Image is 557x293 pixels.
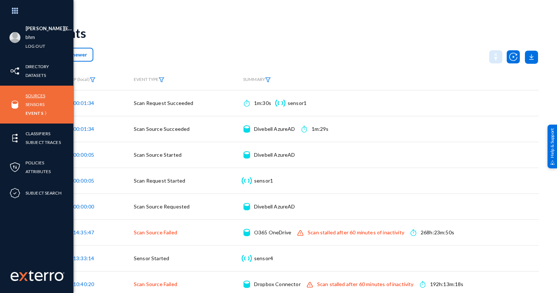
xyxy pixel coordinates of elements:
[73,100,94,106] span: 00:01:34
[9,99,20,110] img: icon-sources.svg
[9,188,20,199] img: icon-compliance.svg
[244,203,250,210] img: icon-source.svg
[134,229,177,235] span: Scan Source Failed
[134,177,185,184] span: Scan Request Started
[73,281,94,287] span: 10:40:20
[26,159,44,167] a: Policies
[90,77,96,82] img: icon-filter.svg
[254,229,291,236] div: O365 OneDrive
[254,125,295,133] div: Divebell AzureAD
[134,203,190,210] span: Scan Source Requested
[550,160,555,165] img: help_support.svg
[244,99,249,107] img: icon-time.svg
[9,162,20,173] img: icon-policies.svg
[134,152,182,158] span: Scan Source Started
[159,77,164,82] img: icon-filter.svg
[9,66,20,77] img: icon-inventory.svg
[317,281,414,288] div: Scan stalled after 60 minutes of inactivity
[241,255,253,262] img: icon-sensor.svg
[410,229,416,236] img: icon-time.svg
[19,272,28,281] img: exterro-logo.svg
[312,125,329,133] div: 1m:29s
[73,229,94,235] span: 14:35:47
[73,203,94,210] span: 00:00:00
[548,125,557,168] div: Help & Support
[430,281,464,288] div: 192h:13m:18s
[26,129,50,138] a: Classifiers
[254,203,295,210] div: Divebell AzureAD
[134,77,164,82] span: EVENT TYPE
[73,126,94,132] span: 00:01:34
[26,138,61,146] a: Subject Traces
[26,109,43,117] a: Events
[11,270,65,281] img: exterro-work-mark.svg
[420,281,425,288] img: icon-time.svg
[244,229,250,236] img: icon-source.svg
[26,71,46,79] a: Datasets
[9,32,20,43] img: blank-profile-picture.png
[288,99,307,107] div: sensor1
[26,24,73,33] li: [PERSON_NAME][EMAIL_ADDRESS][PERSON_NAME][DOMAIN_NAME]
[26,189,62,197] a: Subject Search
[254,151,295,159] div: Divebell AzureAD
[241,177,253,184] img: icon-sensor.svg
[73,177,94,184] span: 00:00:05
[421,229,454,236] div: 268h:23m:50s
[254,177,273,184] div: sensor1
[265,77,271,82] img: icon-filter.svg
[26,33,35,42] a: bhm
[134,100,194,106] span: Scan Request Succeeded
[244,281,250,288] img: icon-source.svg
[308,229,404,236] div: Scan stalled after 60 minutes of inactivity
[52,77,96,82] span: TIMESTAMP (local)
[274,99,286,107] img: icon-sensor.svg
[9,133,20,144] img: icon-elements.svg
[134,255,169,261] span: Sensor Started
[26,62,49,71] a: Directory
[4,3,26,19] img: app launcher
[244,125,250,133] img: icon-source.svg
[243,77,271,82] span: SUMMARY
[134,281,177,287] span: Scan Source Failed
[73,255,94,261] span: 13:33:14
[134,126,190,132] span: Scan Source Succeeded
[26,91,45,100] a: Sources
[26,100,44,109] a: Sensors
[73,152,94,158] span: 00:00:05
[244,151,250,159] img: icon-source.svg
[26,42,45,50] a: Log out
[507,50,520,63] img: icon-utility-autoscan.svg
[26,167,51,176] a: Attributes
[254,281,301,288] div: Dropbox Connector
[254,99,271,107] div: 1m:30s
[301,125,307,133] img: icon-time.svg
[254,255,273,262] div: sensor4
